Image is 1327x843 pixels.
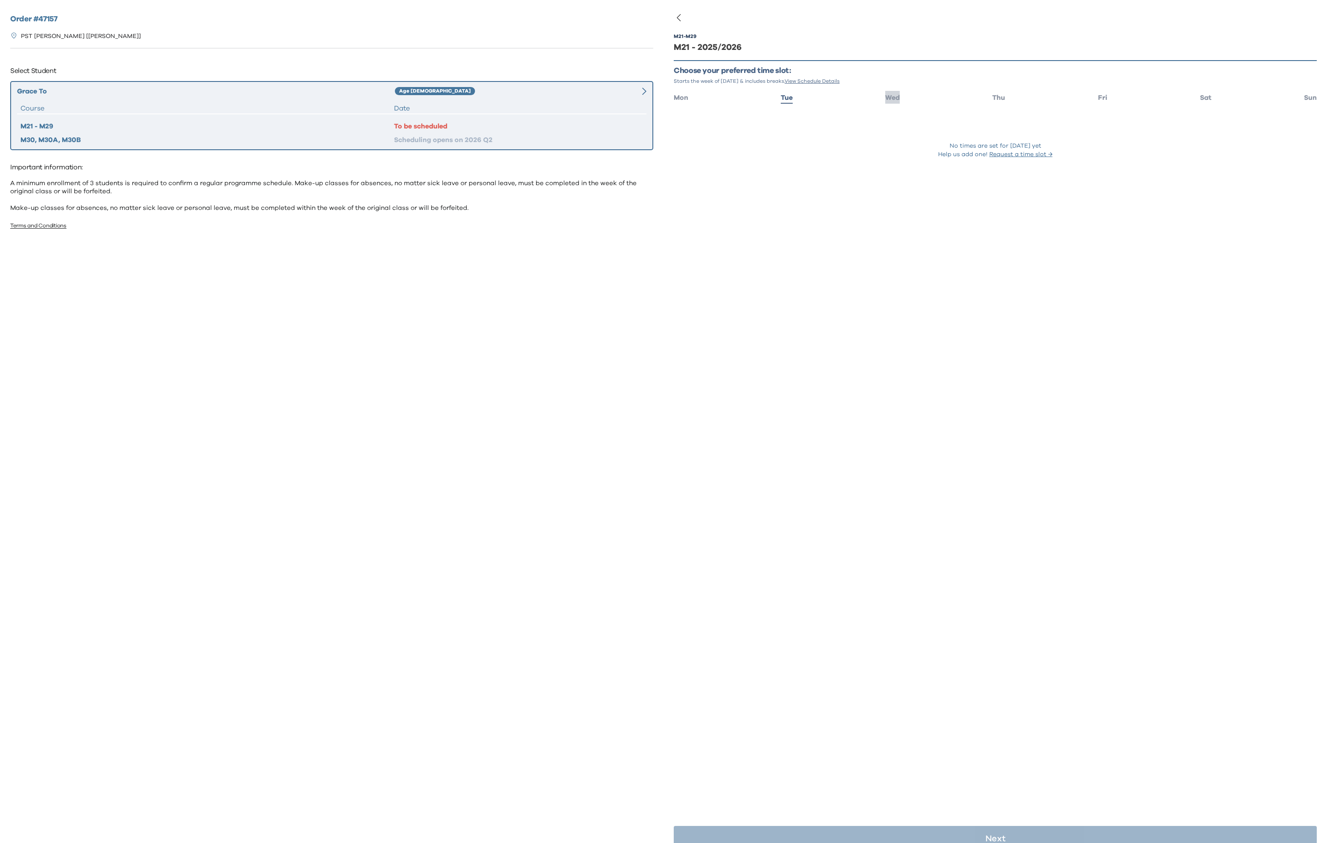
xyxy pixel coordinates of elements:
p: Help us add one! [938,150,1052,159]
div: Grace To [17,86,395,96]
div: M21 - 2025/2026 [674,41,1317,53]
span: View Schedule Details [785,78,840,84]
a: Terms and Conditions [10,223,67,229]
div: M30, M30A, M30B [20,135,394,145]
div: Date [394,103,643,113]
div: M21 - M29 [20,121,394,131]
button: Request a time slot → [989,150,1052,159]
span: Sat [1200,94,1211,101]
span: Tue [781,94,793,101]
span: Wed [885,94,900,101]
div: To be scheduled [394,121,643,131]
p: No times are set for [DATE] yet [950,142,1041,150]
p: Choose your preferred time slot: [674,66,1317,76]
span: Fri [1098,94,1107,101]
p: Starts the week of [DATE] & includes breaks. [674,78,1317,84]
div: Scheduling opens on 2026 Q2 [394,135,643,145]
div: Course [20,103,394,113]
span: Thu [992,94,1005,101]
div: Age [DEMOGRAPHIC_DATA] [395,87,475,96]
p: A minimum enrollment of 3 students is required to confirm a regular programme schedule. Make-up c... [10,179,653,212]
p: Next [985,834,1005,843]
p: Important information: [10,160,653,174]
span: Mon [674,94,688,101]
h2: Order # 47157 [10,14,653,25]
span: Sun [1304,94,1317,101]
p: PST [PERSON_NAME] [[PERSON_NAME]] [21,32,141,41]
p: Select Student [10,64,653,78]
div: M21 - M29 [674,33,696,40]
